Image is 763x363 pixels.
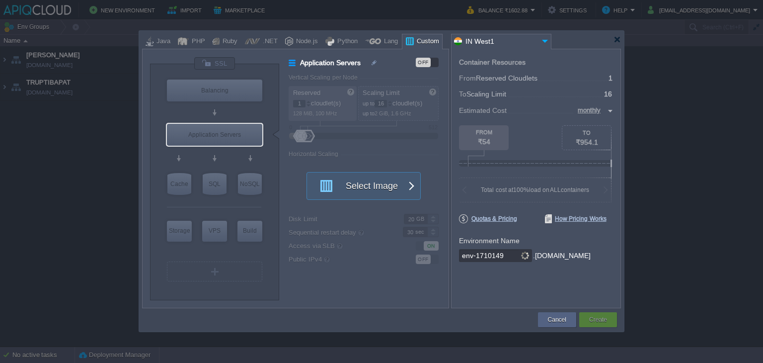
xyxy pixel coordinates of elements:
div: Build [237,221,262,241]
div: SQL [203,173,227,195]
div: Storage Containers [167,221,192,242]
div: VPS [202,221,227,241]
div: .[DOMAIN_NAME] [533,249,591,263]
div: Python [334,34,358,49]
div: Build Node [237,221,262,242]
div: Node.js [293,34,318,49]
div: Custom [414,34,439,49]
button: Cancel [548,315,566,325]
div: Elastic VPS [202,221,227,242]
button: Select Image [313,173,403,199]
div: Java [153,34,170,49]
div: Load Balancer [167,80,262,101]
div: NoSQL [238,173,262,195]
div: Lang [381,34,398,49]
div: .NET [260,34,278,49]
div: PHP [189,34,205,49]
div: Cache [167,173,191,195]
div: OFF [416,58,431,67]
span: How Pricing Works [545,214,607,223]
div: Application Servers [167,124,262,146]
div: Balancing [167,80,262,101]
div: NoSQL Databases [238,173,262,195]
div: SQL Databases [203,173,227,195]
label: Environment Name [459,237,520,245]
div: Container Resources [459,59,526,66]
button: Create [589,315,607,325]
div: Storage [167,221,192,241]
span: Quotas & Pricing [459,214,517,223]
div: Ruby [220,34,237,49]
div: Create New Layer [167,262,262,281]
